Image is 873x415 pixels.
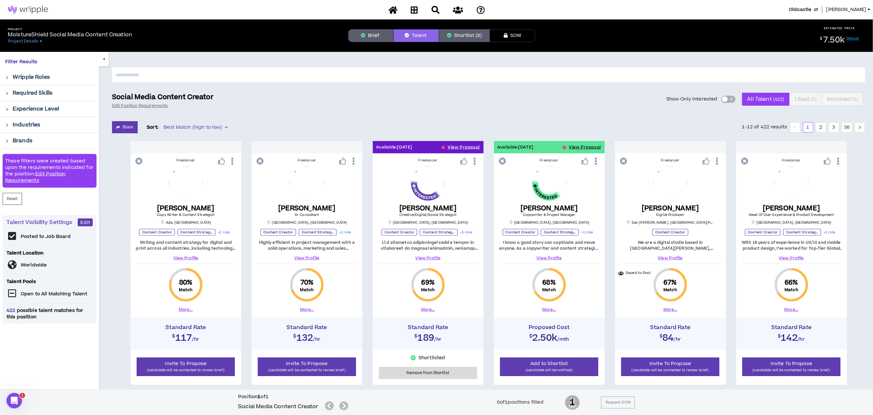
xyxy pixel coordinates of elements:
[826,6,867,13] span: [PERSON_NAME]
[498,144,534,150] p: Available: [DATE]
[8,31,132,39] p: MoistureShield Social Media Content Creation
[157,204,214,212] h5: [PERSON_NAME]
[652,229,688,236] p: Content Creator
[300,278,314,287] span: 70 %
[742,358,841,376] button: Invite To Propose(candidate will be contacted to review brief)
[847,36,859,41] a: Details
[523,212,576,217] span: Copywriter & Project Manager
[147,124,159,131] p: Sort:
[134,331,238,342] h2: $117
[255,331,359,342] h2: $132
[569,141,601,153] button: View Proposal
[858,125,862,129] span: right
[824,26,856,30] p: ESTIMATED PRICE
[664,287,677,292] small: Match
[376,331,480,342] h2: $189
[783,229,821,236] p: Content Strategist
[620,255,721,261] a: View Profile
[745,229,781,236] p: Content Creator
[255,324,359,331] h4: Standard Rate
[439,29,490,42] button: Shortlist (8)
[134,324,238,331] h4: Standard Rate
[257,240,357,251] p: Highly efficient in project management with a solid operations, marketing and sales background in...
[6,307,93,320] span: possible talent matches for this position
[663,307,677,313] button: More...
[136,255,236,261] a: View Profile
[5,108,9,111] span: right
[504,367,594,373] p: (candidate will be notified)
[490,29,535,42] button: SOW
[161,220,211,225] p: Ada , [GEOGRAPHIC_DATA]
[6,307,17,314] span: 422
[785,307,798,313] button: More...
[829,122,839,133] li: 3
[747,91,785,107] span: All Talent
[621,358,720,376] button: Invite To Propose(candidate will be contacted to review brief)
[286,360,328,367] span: Invite To Propose
[78,219,93,226] button: Edit
[388,220,468,225] p: [GEOGRAPHIC_DATA] , [GEOGRAPHIC_DATA]
[499,158,600,163] div: Freelancer
[420,229,458,236] p: Content Strategist
[378,240,478,251] p: L'i d sitametco adipiscingel sedd e tempor in utlaboreet do magnaal enimadmin, veniamqu nostrudex...
[785,278,798,287] span: 66 %
[136,158,236,163] div: Freelancer
[299,229,337,236] p: Content Strategist
[348,29,394,42] button: Brief
[529,331,569,342] h2: $2.50k
[642,204,699,212] h5: [PERSON_NAME]
[541,229,579,236] p: Content Strategist
[112,121,138,133] button: Share
[543,287,556,292] small: Match
[411,166,445,200] img: dMeJdPMvhDZNQvhr0Us81Gc7zPwSwGe4fPMCTFQr.png
[421,278,435,287] span: 69 %
[339,229,351,236] p: + 1 role
[811,96,817,102] small: ( 0 )
[790,122,800,133] li: Previous Page
[8,39,38,44] span: Project Details
[267,220,347,225] p: [GEOGRAPHIC_DATA] , [GEOGRAPHIC_DATA]
[13,89,52,97] p: Required Skills
[771,360,812,367] span: Invite To Propose
[5,58,94,65] p: Filter Results
[601,397,635,409] button: Request SOW
[752,220,832,225] p: [GEOGRAPHIC_DATA] , [GEOGRAPHIC_DATA]
[798,336,805,343] span: /hr
[721,96,736,103] button: Show Only Interested
[803,122,813,133] li: 1
[262,367,352,373] p: (candidate will be contacted to review brief)
[785,287,798,292] small: Match
[238,403,318,410] h5: Social Media Content Creator
[741,158,842,163] div: Freelancer
[503,229,539,236] p: Content Creator
[141,367,231,373] p: (candidate will be contacted to review brief)
[499,240,600,251] p: I know a good story can captivate and move anyone. As a copywriter and content strategist at the ...
[13,73,50,81] p: Wripple Roles
[653,166,687,200] img: 0jd5bfsLYc5RGK4i32qIrvpS0EYwtVcVhSaWRWtu.png
[581,229,593,236] p: + 1 role
[829,123,839,132] a: 3
[842,123,852,132] a: 36
[3,154,97,188] div: These filters were created based upon the requirements indicated for the position.
[789,6,818,13] button: Oldcastle
[5,171,66,184] a: Edit Position Requirements
[666,96,718,102] span: Show Only Interested
[747,367,837,373] p: (candidate will be contacted to review brief)
[618,331,723,342] h2: $84
[497,399,544,406] div: 0 of 1 positions filled
[165,360,207,367] span: Invite To Propose
[21,233,71,240] p: Posted to Job Board
[656,212,685,217] span: Digital Producer
[257,255,357,261] a: View Profile
[565,395,580,411] span: 1
[260,229,296,236] p: Content Creator
[740,331,844,342] h2: $142
[5,124,9,127] span: right
[823,34,845,46] span: 7.50k
[674,336,681,343] span: /hr
[238,394,351,400] h6: Position of 1
[557,336,569,343] span: / mth
[820,36,822,41] sup: $
[179,278,192,287] span: 80 %
[650,360,691,367] span: Invite To Propose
